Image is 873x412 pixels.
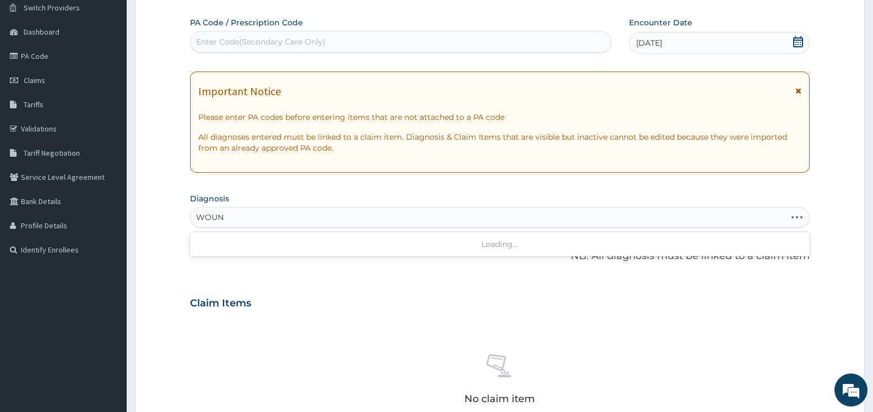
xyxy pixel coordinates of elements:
span: Tariff Negotiation [24,148,80,158]
span: [DATE] [636,37,662,48]
span: Claims [24,75,45,85]
h1: Important Notice [198,85,281,97]
div: Enter Code(Secondary Care Only) [196,36,326,47]
div: Loading... [190,234,810,254]
label: PA Code / Prescription Code [190,17,303,28]
p: All diagnoses entered must be linked to a claim item. Diagnosis & Claim Items that are visible bu... [198,131,801,153]
div: Chat with us now [57,62,185,76]
span: Tariffs [24,100,44,109]
label: Encounter Date [629,17,692,28]
p: Please enter PA codes before entering items that are not attached to a PA code [198,112,801,123]
label: Diagnosis [190,193,229,204]
img: d_794563401_company_1708531726252_794563401 [20,55,45,83]
h3: Claim Items [190,298,251,310]
p: No claim item [464,393,535,404]
span: Switch Providers [24,3,80,13]
span: Dashboard [24,27,59,37]
textarea: Type your message and hit 'Enter' [6,286,210,325]
span: We're online! [64,131,152,243]
div: Minimize live chat window [181,6,207,32]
